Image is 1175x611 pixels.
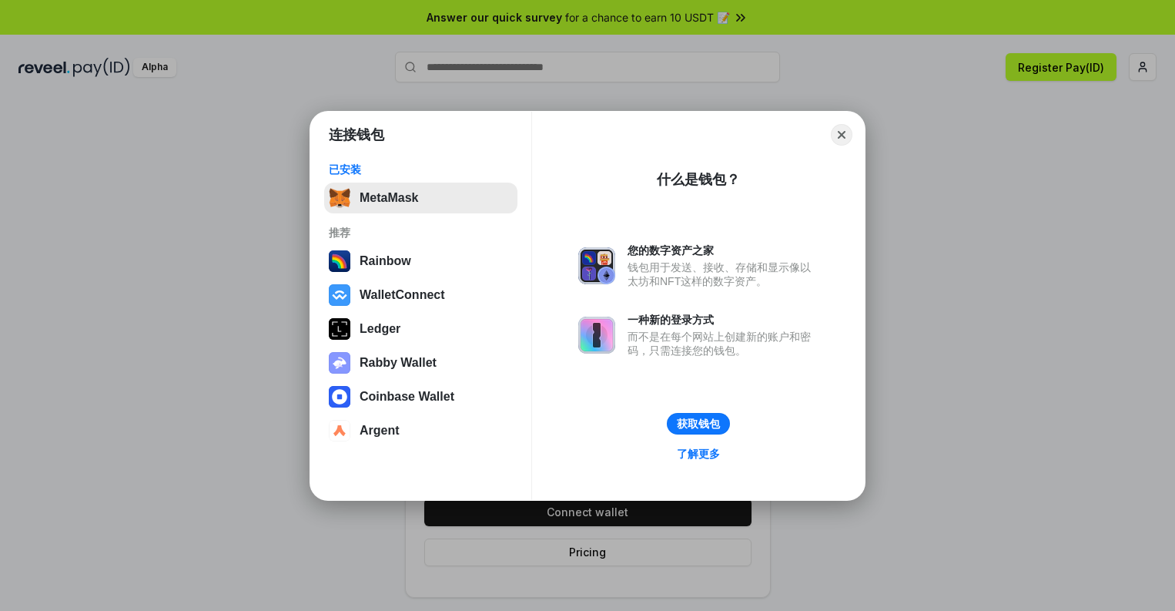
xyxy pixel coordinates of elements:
div: WalletConnect [360,288,445,302]
button: Coinbase Wallet [324,381,517,412]
div: 获取钱包 [677,417,720,431]
button: Ledger [324,314,517,344]
div: Rabby Wallet [360,356,437,370]
img: svg+xml,%3Csvg%20width%3D%22120%22%20height%3D%22120%22%20viewBox%3D%220%200%20120%20120%22%20fil... [329,250,350,272]
button: 获取钱包 [667,413,730,435]
h1: 连接钱包 [329,126,384,144]
div: Rainbow [360,254,411,268]
div: 什么是钱包？ [657,170,740,189]
div: 您的数字资产之家 [628,243,818,257]
img: svg+xml,%3Csvg%20width%3D%2228%22%20height%3D%2228%22%20viewBox%3D%220%200%2028%2028%22%20fill%3D... [329,284,350,306]
div: Argent [360,424,400,438]
div: Coinbase Wallet [360,390,454,404]
button: MetaMask [324,183,517,213]
img: svg+xml,%3Csvg%20xmlns%3D%22http%3A%2F%2Fwww.w3.org%2F2000%2Fsvg%22%20fill%3D%22none%22%20viewBox... [578,247,615,284]
img: svg+xml,%3Csvg%20xmlns%3D%22http%3A%2F%2Fwww.w3.org%2F2000%2Fsvg%22%20width%3D%2228%22%20height%3... [329,318,350,340]
div: 已安装 [329,163,513,176]
div: 一种新的登录方式 [628,313,818,327]
div: 钱包用于发送、接收、存储和显示像以太坊和NFT这样的数字资产。 [628,260,818,288]
div: MetaMask [360,191,418,205]
a: 了解更多 [668,444,729,464]
img: svg+xml,%3Csvg%20xmlns%3D%22http%3A%2F%2Fwww.w3.org%2F2000%2Fsvg%22%20fill%3D%22none%22%20viewBox... [578,317,615,354]
div: 推荐 [329,226,513,240]
div: 而不是在每个网站上创建新的账户和密码，只需连接您的钱包。 [628,330,818,358]
div: 了解更多 [677,447,720,461]
button: Rainbow [324,246,517,277]
div: Ledger [360,322,400,336]
button: Close [831,124,852,146]
img: svg+xml,%3Csvg%20fill%3D%22none%22%20height%3D%2233%22%20viewBox%3D%220%200%2035%2033%22%20width%... [329,187,350,209]
img: svg+xml,%3Csvg%20width%3D%2228%22%20height%3D%2228%22%20viewBox%3D%220%200%2028%2028%22%20fill%3D... [329,386,350,408]
img: svg+xml,%3Csvg%20width%3D%2228%22%20height%3D%2228%22%20viewBox%3D%220%200%2028%2028%22%20fill%3D... [329,420,350,441]
button: Rabby Wallet [324,347,517,378]
button: WalletConnect [324,280,517,311]
img: svg+xml,%3Csvg%20xmlns%3D%22http%3A%2F%2Fwww.w3.org%2F2000%2Fsvg%22%20fill%3D%22none%22%20viewBox... [329,352,350,374]
button: Argent [324,415,517,446]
